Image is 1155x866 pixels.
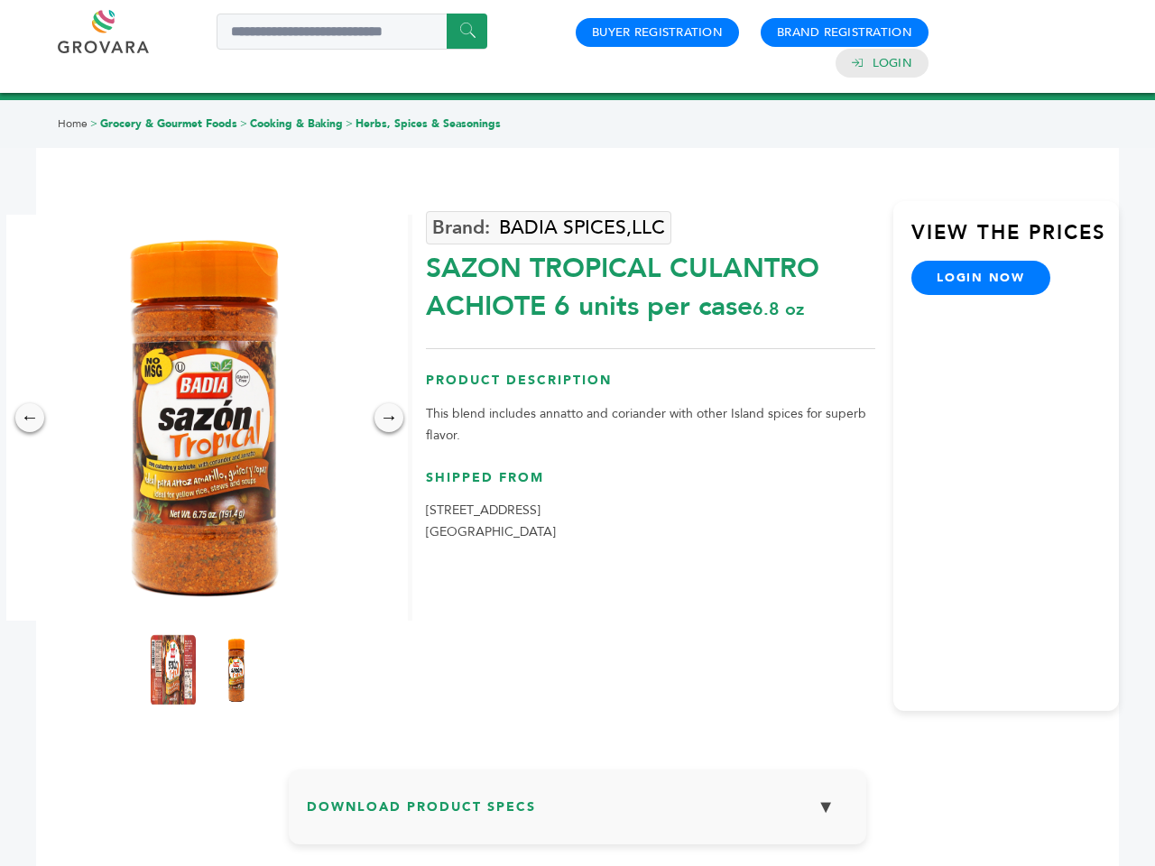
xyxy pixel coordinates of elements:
[803,788,848,826] button: ▼
[250,116,343,131] a: Cooking & Baking
[753,297,804,321] span: 6.8 oz
[911,261,1050,295] a: login now
[151,634,196,706] img: SAZON TROPICAL ® /CULANTRO ACHIOTE 6 units per case 6.8 oz Product Label
[356,116,501,131] a: Herbs, Spices & Seasonings
[100,116,237,131] a: Grocery & Gourmet Foods
[346,116,353,131] span: >
[873,55,912,71] a: Login
[217,14,487,50] input: Search a product or brand...
[426,500,875,543] p: [STREET_ADDRESS] [GEOGRAPHIC_DATA]
[374,403,403,432] div: →
[90,116,97,131] span: >
[911,219,1119,261] h3: View the Prices
[214,634,259,706] img: SAZON TROPICAL ® /CULANTRO ACHIOTE 6 units per case 6.8 oz
[592,24,723,41] a: Buyer Registration
[426,372,875,403] h3: Product Description
[58,116,88,131] a: Home
[2,215,408,621] img: SAZON TROPICAL ® /CULANTRO ACHIOTE 6 units per case 6.8 oz
[426,241,875,326] div: SAZON TROPICAL CULANTRO ACHIOTE 6 units per case
[777,24,912,41] a: Brand Registration
[426,403,875,447] p: This blend includes annatto and coriander with other Island spices for superb flavor.
[426,469,875,501] h3: Shipped From
[307,788,848,840] h3: Download Product Specs
[426,211,671,244] a: BADIA SPICES,LLC
[240,116,247,131] span: >
[15,403,44,432] div: ←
